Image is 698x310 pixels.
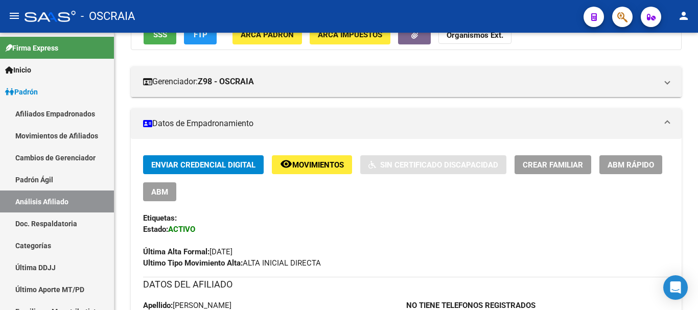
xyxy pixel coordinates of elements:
mat-icon: person [678,10,690,22]
span: ARCA Padrón [241,31,294,40]
button: SSS [144,25,176,44]
span: ARCA Impuestos [318,31,382,40]
strong: Etiquetas: [143,213,177,223]
span: ABM [151,187,168,197]
button: Movimientos [272,155,352,174]
span: FTP [194,31,207,40]
mat-panel-title: Gerenciador: [143,76,657,87]
strong: Última Alta Formal: [143,247,210,256]
span: ABM Rápido [608,160,654,170]
strong: Estado: [143,225,168,234]
span: - OSCRAIA [81,5,135,28]
span: Movimientos [292,160,344,170]
span: Enviar Credencial Digital [151,160,255,170]
button: Enviar Credencial Digital [143,155,264,174]
span: [PERSON_NAME] [143,301,231,310]
mat-icon: remove_red_eye [280,158,292,170]
strong: NO TIENE TELEFONOS REGISTRADOS [406,301,536,310]
strong: Organismos Ext. [447,31,503,40]
span: [DATE] [143,247,232,256]
button: Organismos Ext. [438,25,511,44]
span: ALTA INICIAL DIRECTA [143,258,321,268]
button: ARCA Impuestos [310,25,390,44]
span: Sin Certificado Discapacidad [380,160,498,170]
span: Crear Familiar [523,160,583,170]
div: Open Intercom Messenger [663,275,688,300]
button: FTP [184,25,217,44]
mat-icon: menu [8,10,20,22]
button: ABM Rápido [599,155,662,174]
strong: ACTIVO [168,225,195,234]
h3: DATOS DEL AFILIADO [143,277,669,292]
mat-panel-title: Datos de Empadronamiento [143,118,657,129]
button: ARCA Padrón [232,25,302,44]
button: Sin Certificado Discapacidad [360,155,506,174]
mat-expansion-panel-header: Datos de Empadronamiento [131,108,682,139]
span: SSS [153,31,167,40]
button: Crear Familiar [515,155,591,174]
button: ABM [143,182,176,201]
strong: Apellido: [143,301,173,310]
strong: Ultimo Tipo Movimiento Alta: [143,258,243,268]
span: Firma Express [5,42,58,54]
span: Inicio [5,64,31,76]
mat-expansion-panel-header: Gerenciador:Z98 - OSCRAIA [131,66,682,97]
span: Padrón [5,86,38,98]
strong: Z98 - OSCRAIA [198,76,254,87]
